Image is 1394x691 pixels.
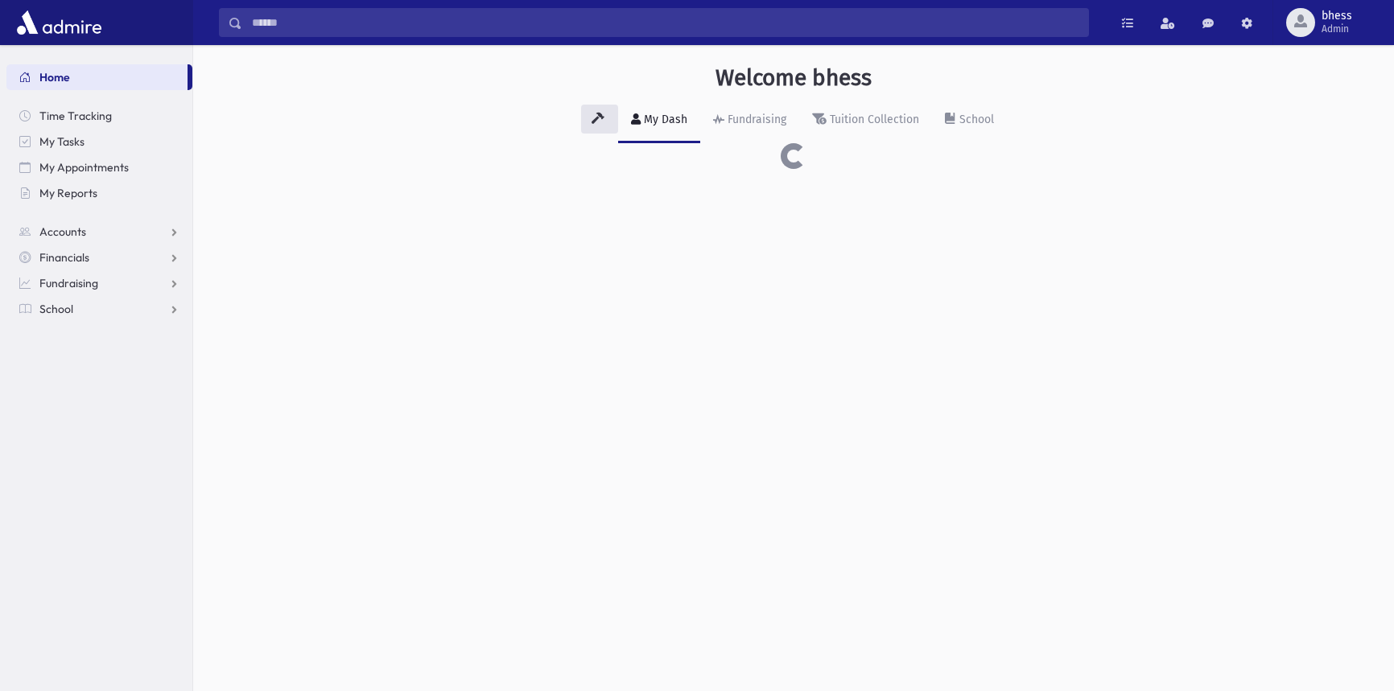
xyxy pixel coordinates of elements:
span: My Appointments [39,160,129,175]
span: School [39,302,73,316]
span: Admin [1322,23,1352,35]
a: School [932,98,1007,143]
div: My Dash [641,113,687,126]
img: AdmirePro [13,6,105,39]
a: My Reports [6,180,192,206]
a: My Tasks [6,129,192,154]
span: Fundraising [39,276,98,290]
a: Tuition Collection [799,98,932,143]
span: Financials [39,250,89,265]
span: My Reports [39,186,97,200]
a: Home [6,64,188,90]
span: Home [39,70,70,84]
a: My Appointments [6,154,192,180]
div: Fundraising [724,113,786,126]
span: Accounts [39,224,86,239]
a: Fundraising [6,270,192,296]
a: Accounts [6,219,192,245]
a: Fundraising [700,98,799,143]
span: bhess [1322,10,1352,23]
a: Time Tracking [6,103,192,129]
span: My Tasks [39,134,85,149]
a: My Dash [618,98,700,143]
a: School [6,296,192,322]
div: School [956,113,994,126]
input: Search [242,8,1088,37]
h3: Welcome bhess [716,64,872,92]
a: Financials [6,245,192,270]
span: Time Tracking [39,109,112,123]
div: Tuition Collection [827,113,919,126]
